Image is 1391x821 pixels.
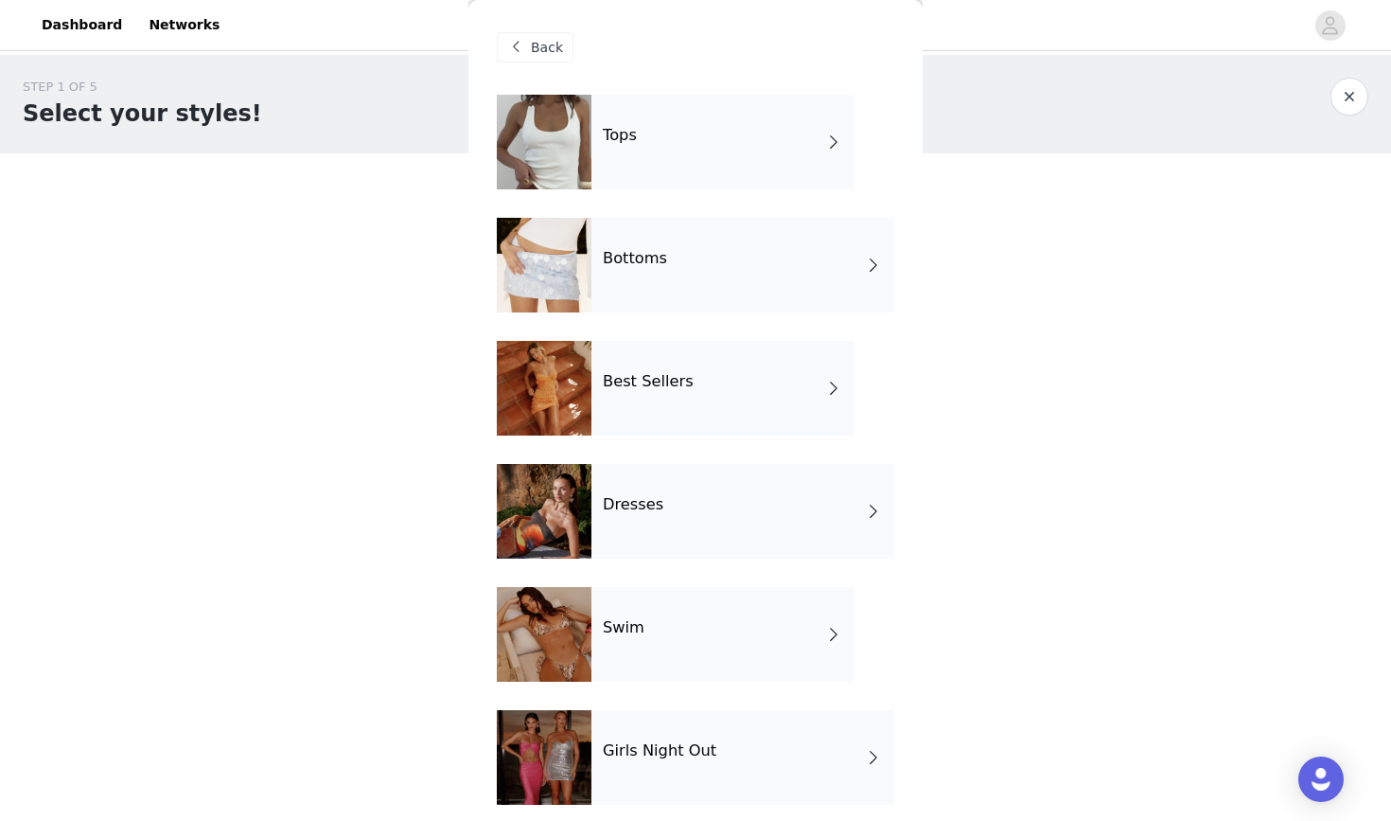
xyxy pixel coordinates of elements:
div: Open Intercom Messenger [1298,757,1344,802]
a: Dashboard [30,4,133,46]
h4: Girls Night Out [603,742,716,759]
h4: Best Sellers [603,373,694,390]
h1: Select your styles! [23,97,262,131]
h4: Tops [603,127,637,144]
h4: Bottoms [603,250,667,267]
div: avatar [1321,10,1339,41]
h4: Swim [603,619,644,636]
span: Back [531,38,563,58]
a: Networks [137,4,231,46]
h4: Dresses [603,496,663,513]
div: STEP 1 OF 5 [23,78,262,97]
